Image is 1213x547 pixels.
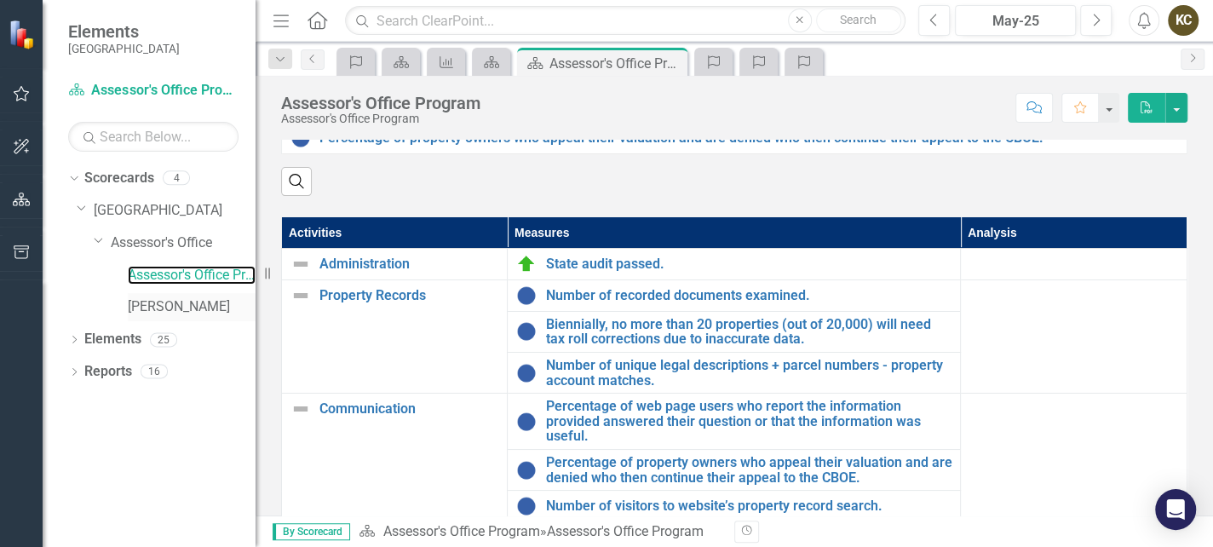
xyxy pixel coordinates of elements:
div: Open Intercom Messenger [1155,489,1196,530]
a: Reports [84,362,132,382]
a: [PERSON_NAME] [128,297,256,317]
button: KC [1168,5,1199,36]
div: Assessor's Office Program [546,523,703,539]
img: No Data [516,496,537,516]
img: On Target [516,254,537,274]
img: No Data [516,460,537,481]
a: State audit passed. [545,256,951,272]
span: Search [840,13,877,26]
div: 16 [141,365,168,379]
img: No Data [516,285,537,306]
a: Communication [319,401,498,417]
a: Assessor's Office [111,233,256,253]
a: Number of unique legal descriptions + parcel numbers - property account matches. [545,358,951,388]
img: Not Defined [290,254,311,274]
span: Elements [68,21,180,42]
div: Assessor's Office Program [281,112,480,125]
button: Search [816,9,901,32]
a: Percentage of property owners who appeal their valuation and are denied who then continue their a... [319,130,1178,146]
div: May-25 [961,11,1070,32]
a: Number of recorded documents examined. [545,288,951,303]
a: Assessor's Office Program [382,523,539,539]
img: No Data [516,412,537,432]
div: Assessor's Office Program [281,94,480,112]
div: Assessor's Office Program [549,53,683,74]
div: » [359,522,721,542]
div: 4 [163,171,190,186]
img: Not Defined [290,285,311,306]
img: ClearPoint Strategy [9,20,38,49]
a: Property Records [319,288,498,303]
a: [GEOGRAPHIC_DATA] [94,201,256,221]
a: Elements [84,330,141,349]
img: No Data [516,321,537,342]
button: May-25 [955,5,1076,36]
a: Administration [319,256,498,272]
a: Percentage of web page users who report the information provided answered their question or that ... [545,399,951,444]
a: Biennially, no more than 20 properties (out of 20,000) will need tax roll corrections due to inac... [545,317,951,347]
input: Search Below... [68,122,239,152]
span: By Scorecard [273,523,350,540]
a: Scorecards [84,169,154,188]
a: Percentage of property owners who appeal their valuation and are denied who then continue their a... [545,455,951,485]
a: Number of visitors to website’s property record search. [545,498,951,514]
input: Search ClearPoint... [345,6,905,36]
img: No Data [516,363,537,383]
a: Assessor's Office Program [128,266,256,285]
img: Not Defined [290,399,311,419]
small: [GEOGRAPHIC_DATA] [68,42,180,55]
a: Assessor's Office Program [68,81,239,101]
div: 25 [150,332,177,347]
